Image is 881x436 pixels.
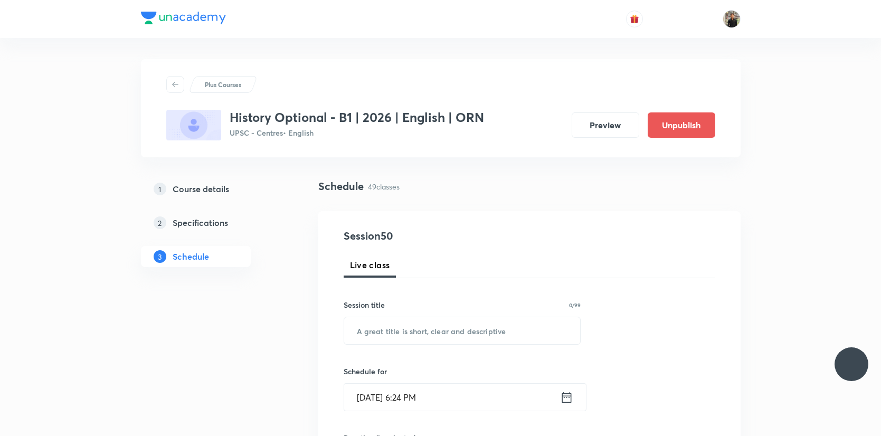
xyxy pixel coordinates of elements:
button: Unpublish [648,112,715,138]
a: Company Logo [141,12,226,27]
img: 2C8F7442-263B-41A5-A072-F7E5F5FB8872_plus.png [166,110,221,140]
h3: History Optional - B1 | 2026 | English | ORN [230,110,484,125]
h6: Session title [344,299,385,310]
p: Plus Courses [205,80,241,89]
img: ttu [845,358,858,371]
img: Yudhishthir [723,10,741,28]
p: 49 classes [368,181,400,192]
h5: Schedule [173,250,209,263]
a: 1Course details [141,178,285,200]
input: A great title is short, clear and descriptive [344,317,581,344]
a: 2Specifications [141,212,285,233]
p: 1 [154,183,166,195]
p: 0/99 [569,302,581,308]
p: 3 [154,250,166,263]
h5: Course details [173,183,229,195]
h6: Schedule for [344,366,581,377]
img: avatar [630,14,639,24]
h4: Schedule [318,178,364,194]
p: 2 [154,216,166,229]
span: Live class [350,259,390,271]
p: UPSC - Centres • English [230,127,484,138]
h5: Specifications [173,216,228,229]
button: avatar [626,11,643,27]
button: Preview [572,112,639,138]
h4: Session 50 [344,228,536,244]
img: Company Logo [141,12,226,24]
